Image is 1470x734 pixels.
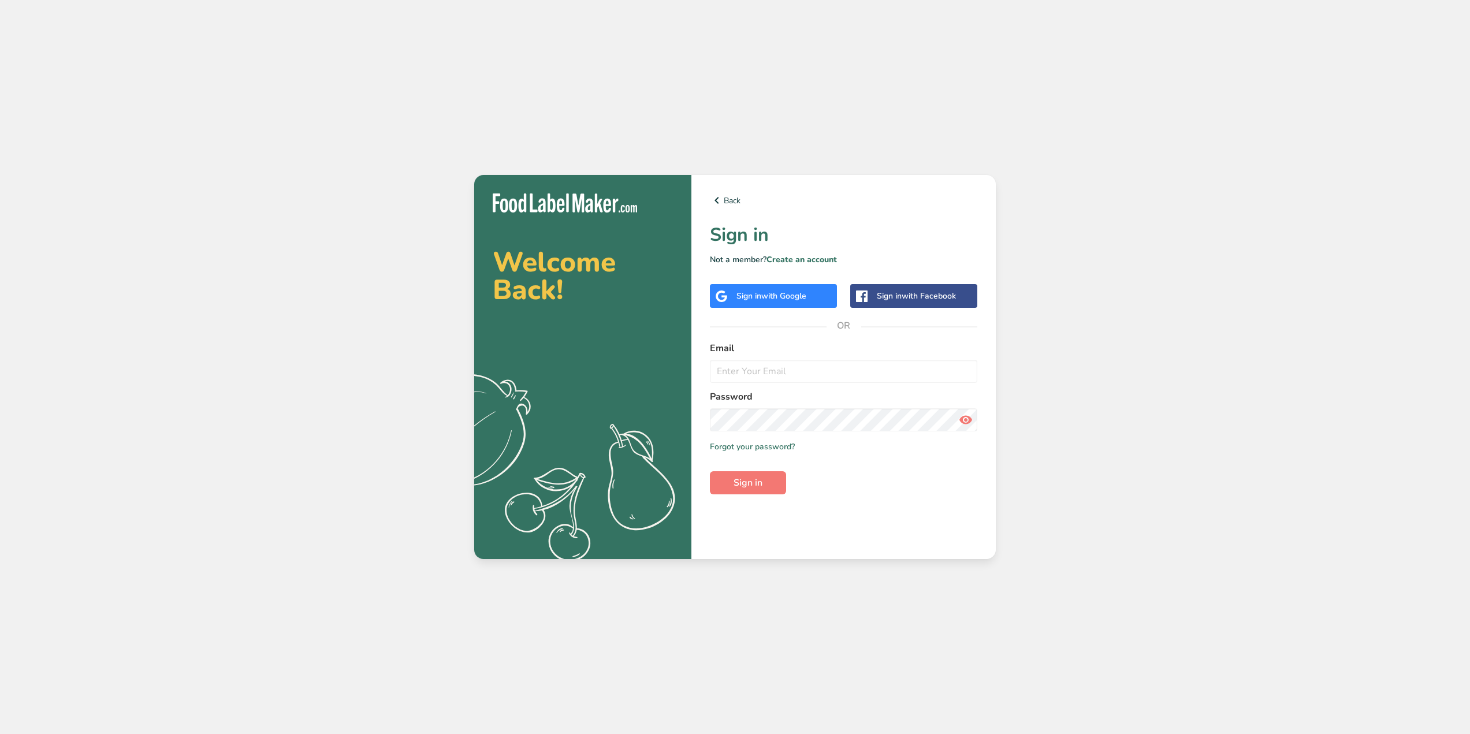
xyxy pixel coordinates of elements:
label: Email [710,341,977,355]
span: with Facebook [902,290,956,301]
span: with Google [761,290,806,301]
a: Back [710,193,977,207]
a: Forgot your password? [710,441,795,453]
h1: Sign in [710,221,977,249]
span: Sign in [734,476,762,490]
div: Sign in [877,290,956,302]
input: Enter Your Email [710,360,977,383]
button: Sign in [710,471,786,494]
span: OR [827,308,861,343]
div: Sign in [736,290,806,302]
label: Password [710,390,977,404]
p: Not a member? [710,254,977,266]
a: Create an account [766,254,837,265]
img: Food Label Maker [493,193,637,213]
h2: Welcome Back! [493,248,673,304]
